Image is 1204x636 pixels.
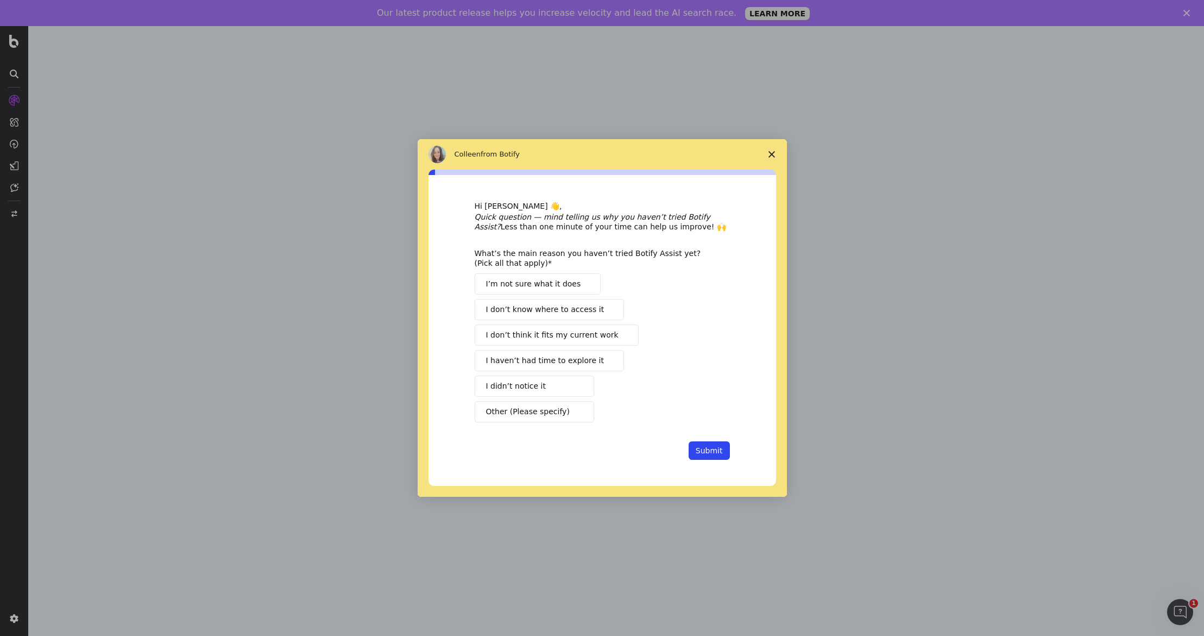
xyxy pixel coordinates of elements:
button: I haven’t had time to explore it [475,350,624,371]
button: I didn’t notice it [475,376,594,397]
div: Hi [PERSON_NAME] 👋, [475,201,730,212]
span: I don’t think it fits my current work [486,329,619,341]
i: Quick question — mind telling us why you haven’t tried Botify Assist? [475,213,710,231]
div: Our latest product release helps you increase velocity and lead the AI search race. [377,8,736,18]
button: Other (Please specify) [475,401,594,422]
span: Close survey [757,139,787,170]
span: I didn’t notice it [486,381,546,392]
button: Submit [689,441,730,460]
button: I don’t think it fits my current work [475,325,639,346]
div: Close [1183,10,1194,16]
a: LEARN MORE [745,7,810,20]
span: from Botify [481,150,520,158]
button: I don’t know where to access it [475,299,625,320]
span: I haven’t had time to explore it [486,355,604,366]
span: I don’t know where to access it [486,304,604,315]
button: I’m not sure what it does [475,273,601,295]
div: What’s the main reason you haven’t tried Botify Assist yet? (Pick all that apply) [475,248,714,268]
div: Less than one minute of your time can help us improve! 🙌 [475,212,730,232]
span: I’m not sure what it does [486,278,581,290]
span: Other (Please specify) [486,406,570,417]
span: Colleen [455,150,481,158]
img: Profile image for Colleen [428,146,446,163]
